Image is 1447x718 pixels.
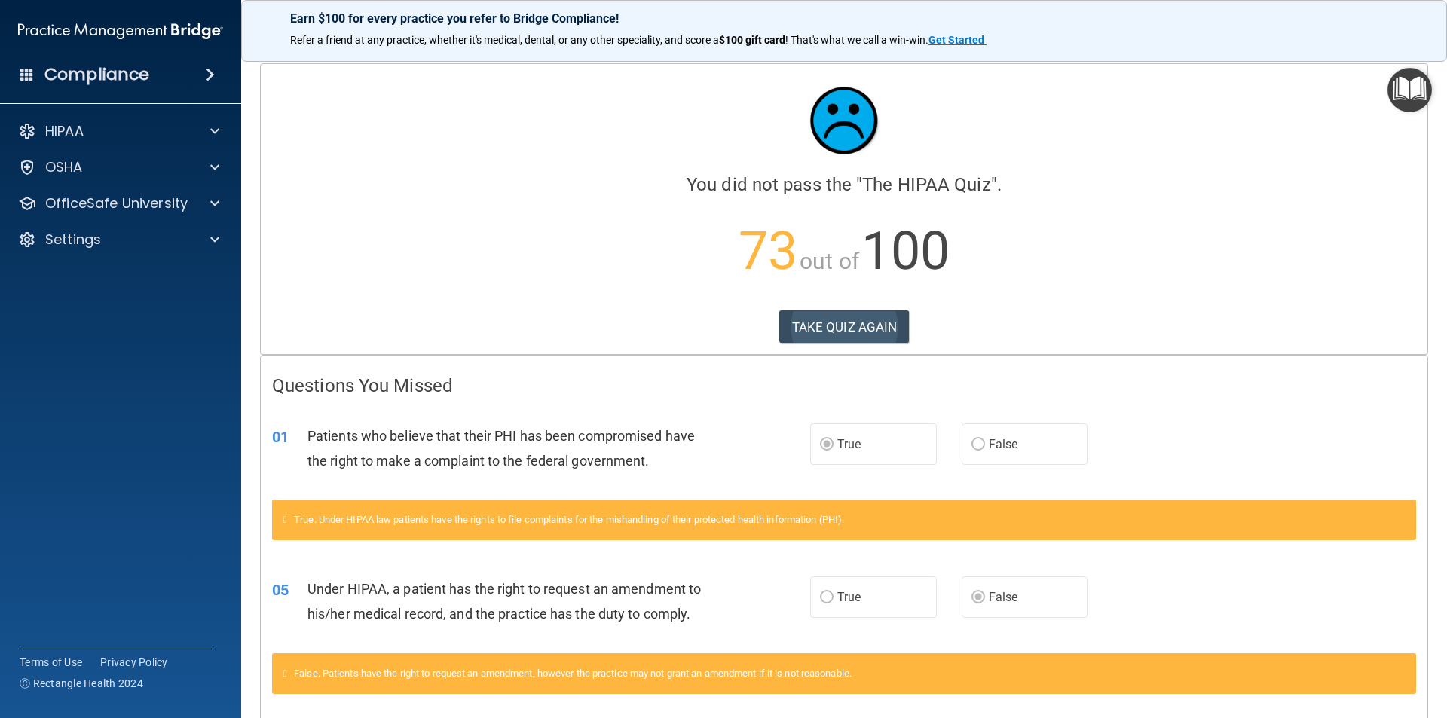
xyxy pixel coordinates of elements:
[1387,68,1432,112] button: Open Resource Center
[785,34,928,46] span: ! That's what we call a win-win.
[837,437,861,451] span: True
[290,11,1398,26] p: Earn $100 for every practice you refer to Bridge Compliance!
[272,581,289,599] span: 05
[294,514,844,525] span: True. Under HIPAA law patients have the rights to file complaints for the mishandling of their pr...
[307,581,701,622] span: Under HIPAA, a patient has the right to request an amendment to his/her medical record, and the p...
[290,34,719,46] span: Refer a friend at any practice, whether it's medical, dental, or any other speciality, and score a
[18,158,219,176] a: OSHA
[18,16,223,46] img: PMB logo
[739,220,797,282] span: 73
[820,592,834,603] input: True
[837,590,861,604] span: True
[989,437,1018,451] span: False
[862,174,990,195] span: The HIPAA Quiz
[719,34,785,46] strong: $100 gift card
[272,428,289,446] span: 01
[861,220,950,282] span: 100
[45,122,84,140] p: HIPAA
[799,75,889,166] img: sad_face.ecc698e2.jpg
[928,34,987,46] a: Get Started
[18,231,219,249] a: Settings
[45,158,83,176] p: OSHA
[272,376,1416,396] h4: Questions You Missed
[100,655,168,670] a: Privacy Policy
[820,439,834,451] input: True
[294,668,852,679] span: False. Patients have the right to request an amendment, however the practice may not grant an ame...
[779,310,910,344] button: TAKE QUIZ AGAIN
[18,194,219,212] a: OfficeSafe University
[971,592,985,603] input: False
[307,428,695,469] span: Patients who believe that their PHI has been compromised have the right to make a complaint to th...
[971,439,985,451] input: False
[45,231,101,249] p: Settings
[20,676,143,691] span: Ⓒ Rectangle Health 2024
[20,655,82,670] a: Terms of Use
[18,122,219,140] a: HIPAA
[989,590,1018,604] span: False
[45,194,188,212] p: OfficeSafe University
[800,248,859,274] span: out of
[928,34,984,46] strong: Get Started
[272,175,1416,194] h4: You did not pass the " ".
[44,64,149,85] h4: Compliance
